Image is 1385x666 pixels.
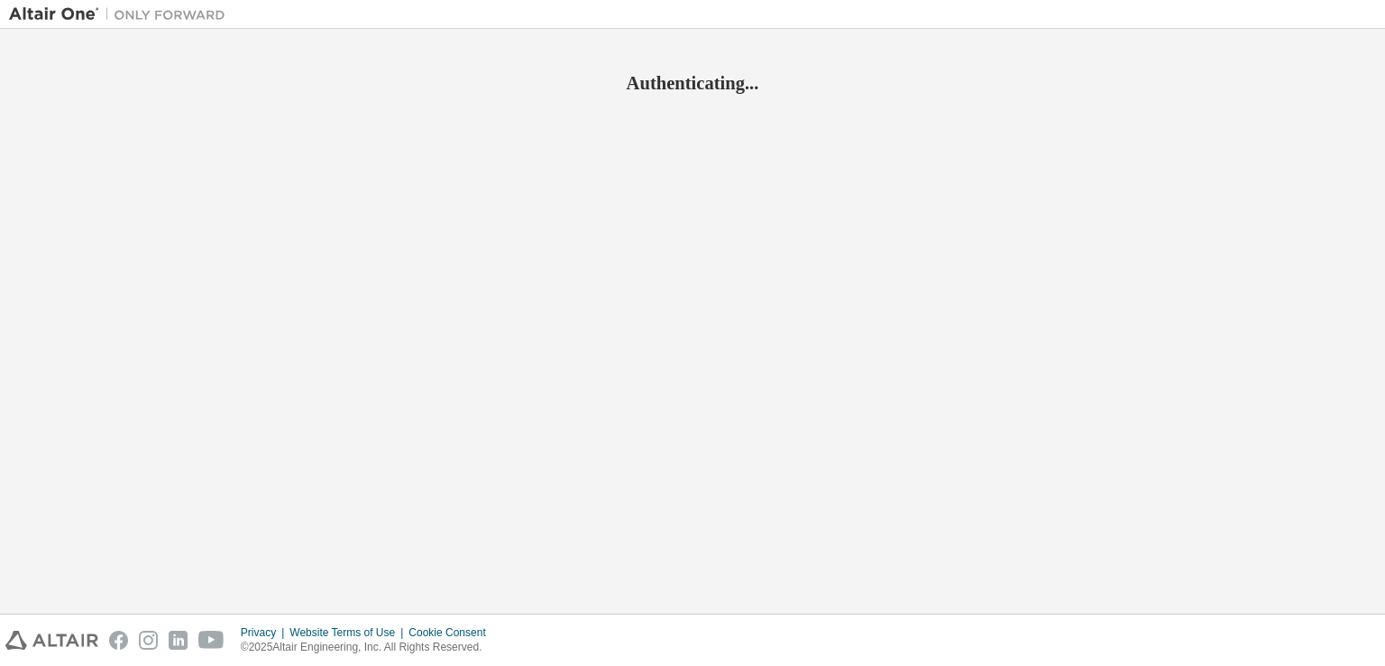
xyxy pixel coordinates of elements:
[408,625,496,640] div: Cookie Consent
[139,631,158,650] img: instagram.svg
[9,71,1376,95] h2: Authenticating...
[5,631,98,650] img: altair_logo.svg
[198,631,225,650] img: youtube.svg
[169,631,188,650] img: linkedin.svg
[9,5,234,23] img: Altair One
[109,631,128,650] img: facebook.svg
[241,640,497,655] p: © 2025 Altair Engineering, Inc. All Rights Reserved.
[241,625,289,640] div: Privacy
[289,625,408,640] div: Website Terms of Use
